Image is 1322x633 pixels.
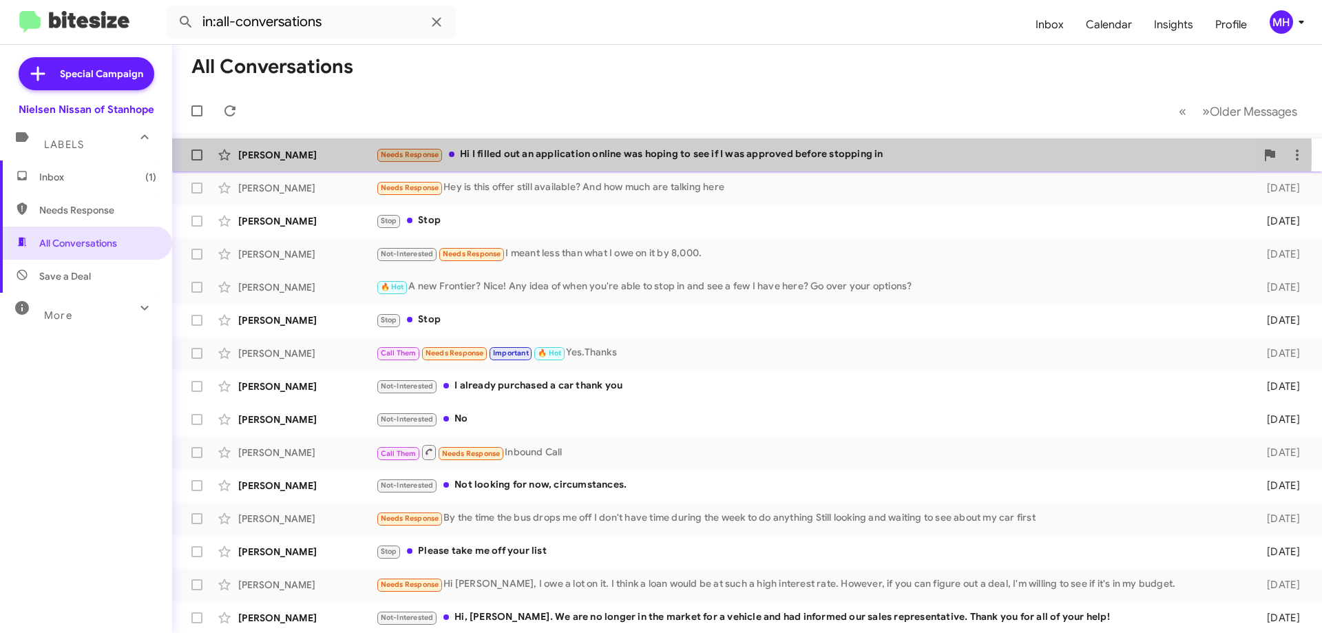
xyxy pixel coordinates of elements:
div: [PERSON_NAME] [238,578,376,592]
span: Inbox [39,170,156,184]
div: [PERSON_NAME] [238,611,376,625]
input: Search [167,6,456,39]
div: [PERSON_NAME] [238,148,376,162]
span: Special Campaign [60,67,143,81]
a: Profile [1204,5,1258,45]
div: Please take me off your list [376,543,1245,559]
div: [DATE] [1245,578,1311,592]
div: MH [1270,10,1293,34]
span: All Conversations [39,236,117,250]
div: Hi, [PERSON_NAME]. We are no longer in the market for a vehicle and had informed our sales repres... [376,610,1245,625]
div: [PERSON_NAME] [238,380,376,393]
span: Needs Response [442,449,501,458]
div: By the time the bus drops me off I don't have time during the week to do anything Still looking a... [376,510,1245,526]
nav: Page navigation example [1171,97,1305,125]
div: [PERSON_NAME] [238,512,376,526]
span: Save a Deal [39,269,91,283]
div: [PERSON_NAME] [238,181,376,195]
span: (1) [145,170,156,184]
div: Nielsen Nissan of Stanhope [19,103,154,116]
span: 🔥 Hot [538,349,561,357]
div: Stop [376,312,1245,328]
div: Inbound Call [376,444,1245,461]
div: [DATE] [1245,611,1311,625]
span: Call Them [381,349,417,357]
span: Needs Response [381,514,439,523]
span: Not-Interested [381,613,434,622]
h1: All Conversations [191,56,353,78]
div: [DATE] [1245,413,1311,426]
div: [PERSON_NAME] [238,280,376,294]
span: More [44,309,72,322]
div: [DATE] [1245,247,1311,261]
button: MH [1258,10,1307,34]
div: No [376,411,1245,427]
div: I already purchased a car thank you [376,378,1245,394]
span: Call Them [381,449,417,458]
a: Inbox [1025,5,1075,45]
div: [PERSON_NAME] [238,214,376,228]
div: [PERSON_NAME] [238,346,376,360]
div: [DATE] [1245,512,1311,526]
span: Not-Interested [381,382,434,391]
span: Needs Response [443,249,501,258]
a: Calendar [1075,5,1143,45]
span: Not-Interested [381,415,434,424]
div: [PERSON_NAME] [238,247,376,261]
div: [PERSON_NAME] [238,413,376,426]
a: Insights [1143,5,1204,45]
span: Needs Response [381,150,439,159]
div: [PERSON_NAME] [238,446,376,459]
span: Stop [381,216,397,225]
div: [PERSON_NAME] [238,479,376,492]
div: Hey is this offer still available? And how much are talking here [376,180,1245,196]
div: I meant less than what I owe on it by 8,000. [376,246,1245,262]
div: [DATE] [1245,313,1311,327]
div: [DATE] [1245,181,1311,195]
span: Not-Interested [381,249,434,258]
div: [DATE] [1245,545,1311,559]
div: [DATE] [1245,479,1311,492]
div: [DATE] [1245,280,1311,294]
span: Stop [381,547,397,556]
span: Labels [44,138,84,151]
div: [PERSON_NAME] [238,545,376,559]
span: Not-Interested [381,481,434,490]
button: Next [1194,97,1305,125]
div: [DATE] [1245,214,1311,228]
span: Needs Response [426,349,484,357]
span: « [1179,103,1186,120]
button: Previous [1171,97,1195,125]
div: [DATE] [1245,346,1311,360]
div: A new Frontier? Nice! Any idea of when you're able to stop in and see a few I have here? Go over ... [376,279,1245,295]
span: Important [493,349,529,357]
div: Hi [PERSON_NAME], I owe a lot on it. I think a loan would be at such a high interest rate. Howeve... [376,577,1245,592]
span: Stop [381,315,397,324]
a: Special Campaign [19,57,154,90]
div: [DATE] [1245,446,1311,459]
div: Stop [376,213,1245,229]
span: Needs Response [381,183,439,192]
div: Yes.Thanks [376,345,1245,361]
div: [PERSON_NAME] [238,313,376,327]
span: 🔥 Hot [381,282,404,291]
span: Needs Response [39,203,156,217]
span: Older Messages [1210,104,1297,119]
span: Needs Response [381,580,439,589]
div: Hi I filled out an application online was hoping to see if I was approved before stopping in [376,147,1256,163]
div: [DATE] [1245,380,1311,393]
span: » [1202,103,1210,120]
div: Not looking for now, circumstances. [376,477,1245,493]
